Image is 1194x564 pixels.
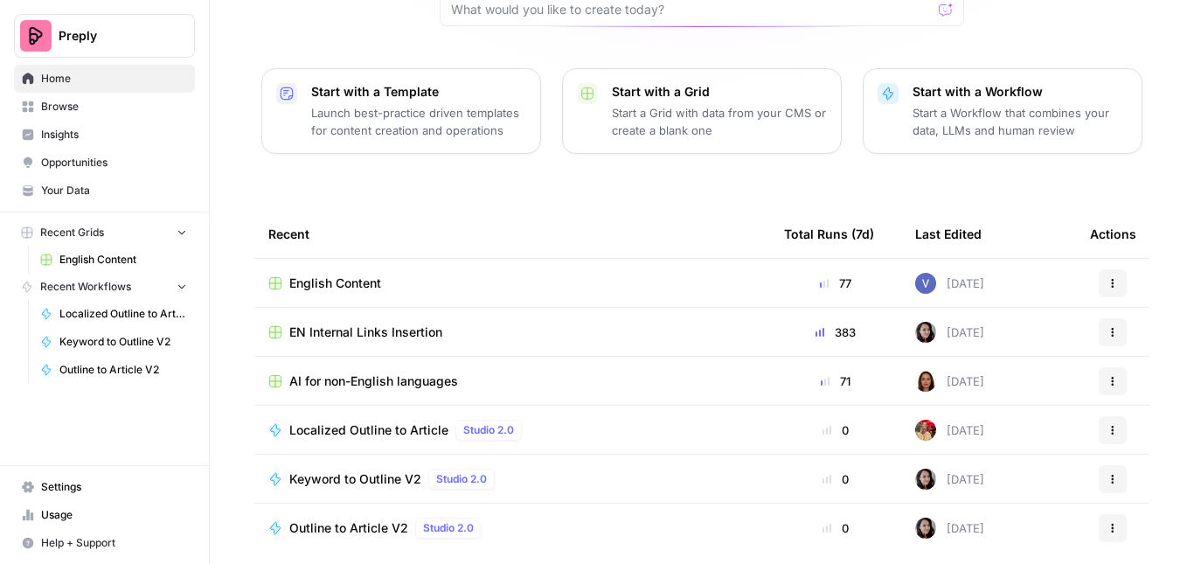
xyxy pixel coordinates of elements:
[913,83,1128,101] p: Start with a Workflow
[32,246,195,274] a: English Content
[436,471,487,487] span: Studio 2.0
[20,20,52,52] img: Preply Logo
[32,300,195,328] a: Localized Outline to Article
[268,373,756,390] a: AI for non-English languages
[41,507,187,523] span: Usage
[289,519,408,537] span: Outline to Article V2
[915,518,984,539] div: [DATE]
[915,469,936,490] img: 0od0somutai3rosqwdkhgswflu93
[14,219,195,246] button: Recent Grids
[14,473,195,501] a: Settings
[915,518,936,539] img: 0od0somutai3rosqwdkhgswflu93
[915,469,984,490] div: [DATE]
[915,371,936,392] img: 4vynenhqpmo7aryhworu9o2olc1t
[40,279,131,295] span: Recent Workflows
[311,83,526,101] p: Start with a Template
[14,501,195,529] a: Usage
[784,421,887,439] div: 0
[41,155,187,171] span: Opportunities
[423,520,474,536] span: Studio 2.0
[40,225,104,240] span: Recent Grids
[913,104,1128,139] p: Start a Workflow that combines your data, LLMs and human review
[784,324,887,341] div: 383
[268,469,756,490] a: Keyword to Outline V2Studio 2.0
[14,274,195,300] button: Recent Workflows
[915,210,982,258] div: Last Edited
[59,27,164,45] span: Preply
[32,356,195,384] a: Outline to Article V2
[784,373,887,390] div: 71
[41,479,187,495] span: Settings
[41,183,187,198] span: Your Data
[863,68,1142,154] button: Start with a WorkflowStart a Workflow that combines your data, LLMs and human review
[612,104,827,139] p: Start a Grid with data from your CMS or create a blank one
[915,273,984,294] div: [DATE]
[268,324,756,341] a: EN Internal Links Insertion
[41,71,187,87] span: Home
[784,470,887,488] div: 0
[289,470,421,488] span: Keyword to Outline V2
[41,127,187,143] span: Insights
[59,252,187,268] span: English Content
[612,83,827,101] p: Start with a Grid
[14,529,195,557] button: Help + Support
[289,373,458,390] span: AI for non-English languages
[451,1,932,18] input: What would you like to create today?
[784,275,887,292] div: 77
[59,334,187,350] span: Keyword to Outline V2
[14,149,195,177] a: Opportunities
[14,14,195,58] button: Workspace: Preply
[915,273,936,294] img: a7rrxm5wz29u8zxbh4kkc1rcm4rd
[261,68,541,154] button: Start with a TemplateLaunch best-practice driven templates for content creation and operations
[784,210,874,258] div: Total Runs (7d)
[14,121,195,149] a: Insights
[59,306,187,322] span: Localized Outline to Article
[915,322,984,343] div: [DATE]
[784,519,887,537] div: 0
[915,371,984,392] div: [DATE]
[59,362,187,378] span: Outline to Article V2
[14,65,195,93] a: Home
[463,422,514,438] span: Studio 2.0
[268,518,756,539] a: Outline to Article V2Studio 2.0
[14,93,195,121] a: Browse
[268,275,756,292] a: English Content
[915,420,984,441] div: [DATE]
[1090,210,1136,258] div: Actions
[289,421,448,439] span: Localized Outline to Article
[289,275,381,292] span: English Content
[915,420,936,441] img: exl12kjf8yrej6cnedix31pud7gv
[268,210,756,258] div: Recent
[41,535,187,551] span: Help + Support
[14,177,195,205] a: Your Data
[268,420,756,441] a: Localized Outline to ArticleStudio 2.0
[41,99,187,115] span: Browse
[915,322,936,343] img: 0od0somutai3rosqwdkhgswflu93
[562,68,842,154] button: Start with a GridStart a Grid with data from your CMS or create a blank one
[311,104,526,139] p: Launch best-practice driven templates for content creation and operations
[289,324,442,341] span: EN Internal Links Insertion
[32,328,195,356] a: Keyword to Outline V2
